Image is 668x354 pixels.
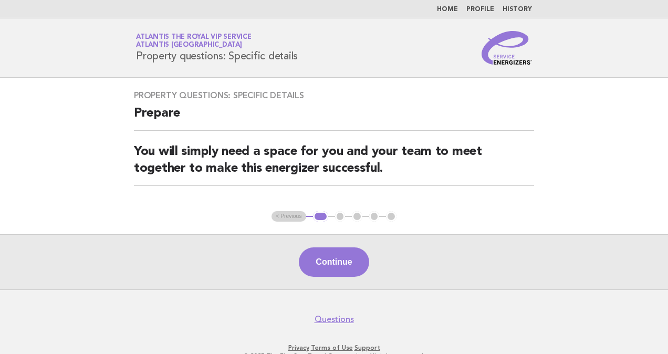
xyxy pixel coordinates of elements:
span: Atlantis [GEOGRAPHIC_DATA] [136,42,242,49]
h1: Property questions: Specific details [136,34,298,61]
a: Atlantis the Royal VIP ServiceAtlantis [GEOGRAPHIC_DATA] [136,34,252,48]
button: Continue [299,247,369,277]
h3: Property questions: Specific details [134,90,534,101]
a: Terms of Use [311,344,353,351]
h2: You will simply need a space for you and your team to meet together to make this energizer succes... [134,143,534,186]
h2: Prepare [134,105,534,131]
img: Service Energizers [482,31,532,65]
button: 1 [313,211,328,222]
a: Privacy [288,344,309,351]
p: · · [15,343,653,352]
a: Support [354,344,380,351]
a: Profile [466,6,494,13]
a: Questions [315,314,354,325]
a: Home [437,6,458,13]
a: History [503,6,532,13]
